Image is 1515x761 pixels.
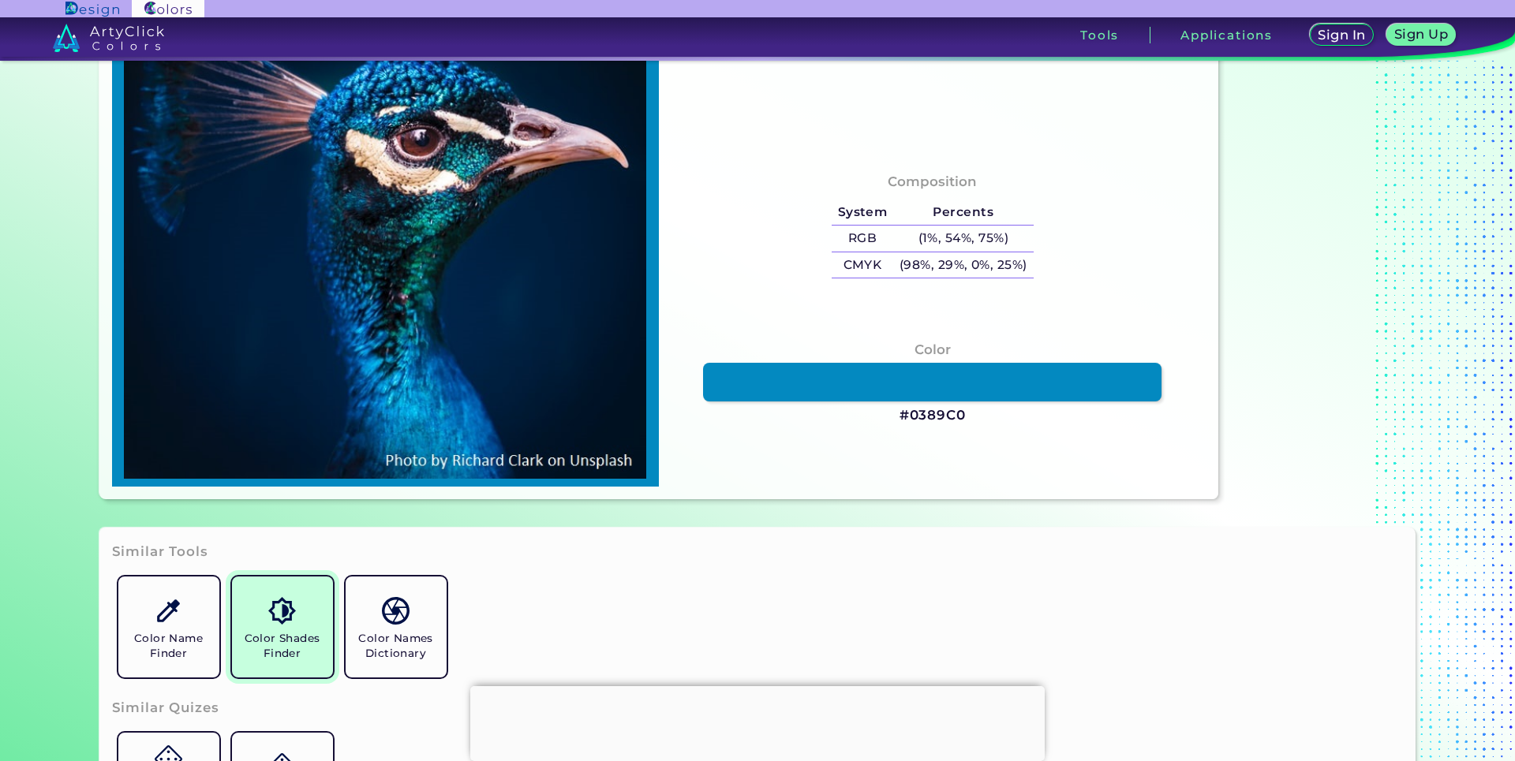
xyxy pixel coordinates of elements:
img: ArtyClick Design logo [65,2,118,17]
h5: System [832,200,893,226]
a: Color Names Dictionary [339,570,453,684]
a: Sign Up [1390,25,1452,45]
img: icon_color_shades.svg [268,597,296,625]
h5: Percents [893,200,1033,226]
h3: Similar Tools [112,543,208,561]
h5: Sign Up [1397,28,1446,40]
h5: CMYK [832,252,893,278]
h3: Tools [1080,29,1119,41]
iframe: Advertisement [470,686,1045,757]
h5: Color Name Finder [125,631,213,661]
h5: Color Shades Finder [238,631,327,661]
h3: Similar Quizes [112,699,219,718]
h5: (1%, 54%, 75%) [893,226,1033,252]
h5: Sign In [1320,29,1363,41]
h4: Color [915,338,951,361]
img: logo_artyclick_colors_white.svg [53,24,164,52]
h5: (98%, 29%, 0%, 25%) [893,252,1033,278]
img: icon_color_names_dictionary.svg [382,597,410,625]
a: Color Name Finder [112,570,226,684]
h5: Color Names Dictionary [352,631,440,661]
h3: Applications [1180,29,1273,41]
a: Sign In [1313,25,1371,45]
h4: Composition [888,170,977,193]
h3: #0389C0 [900,406,966,425]
a: Color Shades Finder [226,570,339,684]
img: icon_color_name_finder.svg [155,597,182,625]
h5: RGB [832,226,893,252]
